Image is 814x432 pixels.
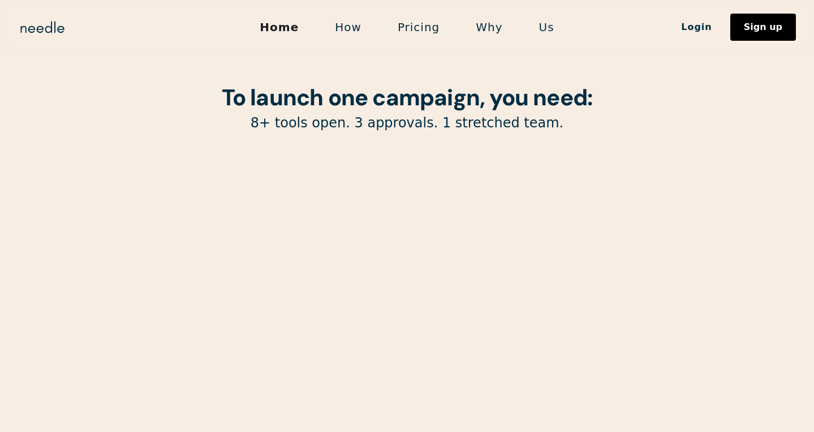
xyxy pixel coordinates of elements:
[317,15,380,39] a: How
[222,83,593,112] strong: To launch one campaign, you need:
[730,14,796,41] a: Sign up
[119,114,696,132] p: 8+ tools open. 3 approvals. 1 stretched team.
[458,15,520,39] a: Why
[663,18,730,37] a: Login
[242,15,317,39] a: Home
[521,15,572,39] a: Us
[744,23,782,32] div: Sign up
[380,15,458,39] a: Pricing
